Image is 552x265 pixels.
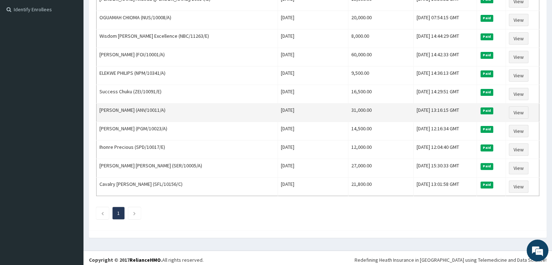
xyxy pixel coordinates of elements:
a: View [509,88,528,100]
a: Page 1 is your current page [117,210,120,216]
td: 31,000.00 [348,103,414,122]
td: 16,500.00 [348,85,414,103]
td: [DATE] 14:42:33 GMT [414,48,477,66]
td: [PERSON_NAME] [PERSON_NAME] (SER/10005/A) [97,159,278,178]
td: [DATE] 14:44:29 GMT [414,29,477,48]
a: View [509,162,528,174]
a: View [509,69,528,82]
a: Previous page [101,210,104,216]
td: [DATE] [278,48,348,66]
div: Redefining Heath Insurance in [GEOGRAPHIC_DATA] using Telemedicine and Data Science! [355,256,547,264]
span: Paid [481,33,494,40]
td: [DATE] 12:16:34 GMT [414,122,477,140]
span: Paid [481,15,494,21]
span: Paid [481,126,494,132]
td: [DATE] 13:16:15 GMT [414,103,477,122]
td: [DATE] [278,122,348,140]
a: View [509,106,528,119]
a: View [509,32,528,45]
td: [DATE] 14:36:13 GMT [414,66,477,85]
td: 60,000.00 [348,48,414,66]
span: Paid [481,163,494,170]
td: 14,500.00 [348,122,414,140]
td: [DATE] [278,178,348,196]
textarea: Type your message and hit 'Enter' [4,183,138,208]
td: 8,000.00 [348,29,414,48]
td: [DATE] 13:01:58 GMT [414,178,477,196]
a: View [509,125,528,137]
span: Paid [481,89,494,95]
td: [DATE] 12:04:40 GMT [414,140,477,159]
td: Wisdom [PERSON_NAME] Excellence (NBC/11263/E) [97,29,278,48]
img: d_794563401_company_1708531726252_794563401 [13,36,29,54]
strong: Copyright © 2017 . [89,257,162,263]
td: 21,800.00 [348,178,414,196]
td: [PERSON_NAME] (ANV/10011/A) [97,103,278,122]
td: Cavalry [PERSON_NAME] (SFL/10156/C) [97,178,278,196]
a: Next page [133,210,136,216]
td: [DATE] 15:30:33 GMT [414,159,477,178]
a: View [509,180,528,193]
span: Paid [481,144,494,151]
td: [DATE] 07:54:15 GMT [414,11,477,29]
td: ELEKWE PHILIPS (NPM/10341/A) [97,66,278,85]
td: [PERSON_NAME] (PGM/10023/A) [97,122,278,140]
a: View [509,14,528,26]
td: OGUAMAH CHIOMA (NUS/10008/A) [97,11,278,29]
td: Success Chuku (ZEI/10091/E) [97,85,278,103]
td: 27,000.00 [348,159,414,178]
span: Paid [481,107,494,114]
td: [DATE] 14:29:51 GMT [414,85,477,103]
td: [DATE] [278,29,348,48]
td: [DATE] [278,85,348,103]
td: [DATE] [278,66,348,85]
span: Paid [481,52,494,58]
td: [DATE] [278,140,348,159]
td: 12,000.00 [348,140,414,159]
a: View [509,143,528,156]
span: We're online! [42,84,100,157]
a: View [509,51,528,63]
div: Chat with us now [38,41,122,50]
td: [PERSON_NAME] (FOI/10001/A) [97,48,278,66]
span: Paid [481,182,494,188]
td: 20,000.00 [348,11,414,29]
div: Minimize live chat window [119,4,136,21]
td: [DATE] [278,103,348,122]
td: [DATE] [278,11,348,29]
span: Paid [481,70,494,77]
td: [DATE] [278,159,348,178]
a: RelianceHMO [130,257,161,263]
td: Ihonre Precious (SPD/10017/E) [97,140,278,159]
td: 9,500.00 [348,66,414,85]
